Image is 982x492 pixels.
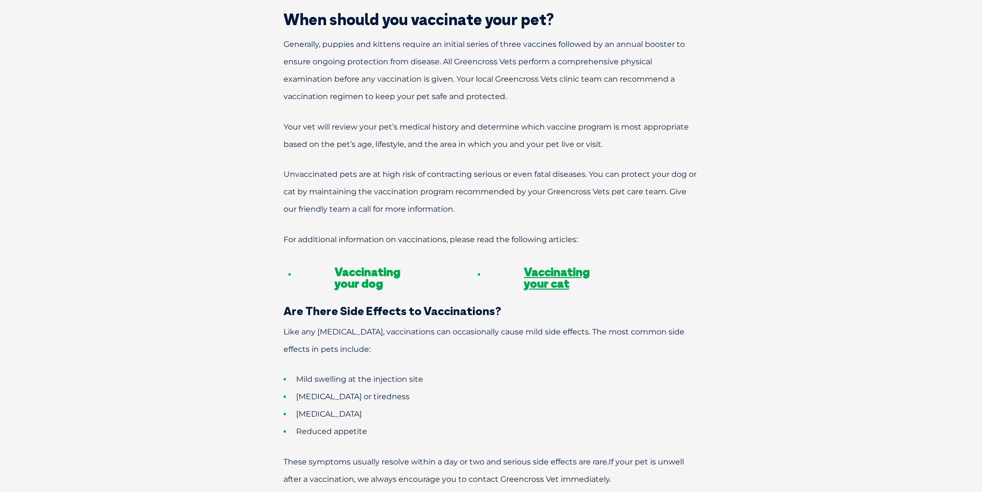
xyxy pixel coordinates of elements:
[296,409,362,419] span: [MEDICAL_DATA]
[335,264,400,290] a: Vaccinating your dog
[296,392,410,401] span: [MEDICAL_DATA] or tiredness
[296,375,423,384] span: Mild swelling at the injection site
[296,427,367,436] span: Reduced appetite
[284,170,697,214] span: Unvaccinated pets are at high risk of contracting serious or even fatal diseases. You can protect...
[284,457,609,466] span: These symptoms usually resolve within a day or two and serious side effects are rare.
[284,122,689,149] span: Your vet will review your pet’s medical history and determine which vaccine program is most appro...
[524,264,590,290] a: Vaccinating your cat
[284,327,684,354] span: Like any [MEDICAL_DATA], vaccinations can occasionally cause mild side effects. The most common s...
[284,40,685,101] span: Generally, puppies and kittens require an initial series of three vaccines followed by an annual ...
[284,457,684,484] span: If your pet is unwell after a vaccination, we always encourage you to contact Greencross Vet imme...
[284,235,578,244] span: For additional information on vaccinations, please read the following articles:
[250,12,733,27] h2: When should you vaccinate your pet?
[284,304,501,318] span: Are There Side Effects to Vaccinations?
